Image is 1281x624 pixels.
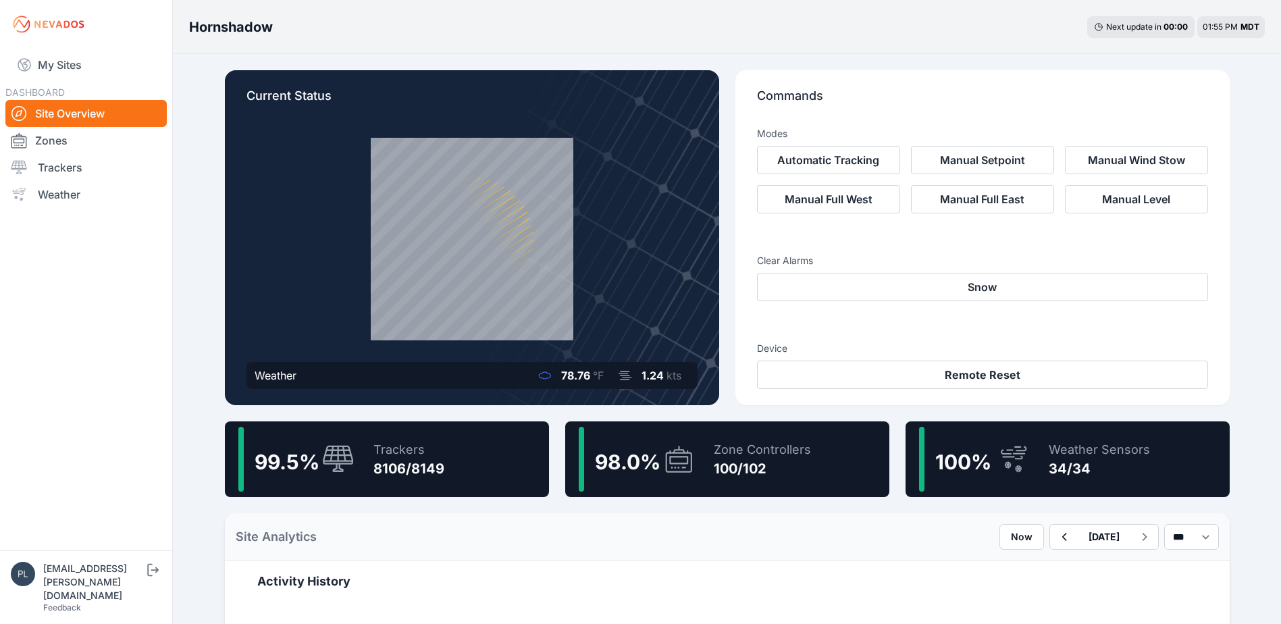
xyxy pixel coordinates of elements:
[257,572,1197,591] h2: Activity History
[5,154,167,181] a: Trackers
[757,254,1208,267] h3: Clear Alarms
[1164,22,1188,32] div: 00 : 00
[43,562,145,602] div: [EMAIL_ADDRESS][PERSON_NAME][DOMAIN_NAME]
[255,450,319,474] span: 99.5 %
[1065,185,1208,213] button: Manual Level
[757,273,1208,301] button: Snow
[236,527,317,546] h2: Site Analytics
[246,86,698,116] p: Current Status
[1065,146,1208,174] button: Manual Wind Stow
[757,342,1208,355] h3: Device
[561,369,590,382] span: 78.76
[757,146,900,174] button: Automatic Tracking
[5,100,167,127] a: Site Overview
[373,459,444,478] div: 8106/8149
[189,9,273,45] nav: Breadcrumb
[1049,440,1150,459] div: Weather Sensors
[5,86,65,98] span: DASHBOARD
[593,369,604,382] span: °F
[373,440,444,459] div: Trackers
[5,127,167,154] a: Zones
[1049,459,1150,478] div: 34/34
[906,421,1230,497] a: 100%Weather Sensors34/34
[5,49,167,81] a: My Sites
[1240,22,1259,32] span: MDT
[1078,525,1130,549] button: [DATE]
[11,14,86,35] img: Nevados
[5,181,167,208] a: Weather
[757,185,900,213] button: Manual Full West
[43,602,81,613] a: Feedback
[714,440,811,459] div: Zone Controllers
[1203,22,1238,32] span: 01:55 PM
[757,127,787,140] h3: Modes
[255,367,296,384] div: Weather
[11,562,35,586] img: plsmith@sundt.com
[595,450,660,474] span: 98.0 %
[935,450,991,474] span: 100 %
[911,185,1054,213] button: Manual Full East
[999,524,1044,550] button: Now
[911,146,1054,174] button: Manual Setpoint
[1106,22,1161,32] span: Next update in
[714,459,811,478] div: 100/102
[642,369,664,382] span: 1.24
[757,86,1208,116] p: Commands
[666,369,681,382] span: kts
[189,18,273,36] h3: Hornshadow
[565,421,889,497] a: 98.0%Zone Controllers100/102
[757,361,1208,389] button: Remote Reset
[225,421,549,497] a: 99.5%Trackers8106/8149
